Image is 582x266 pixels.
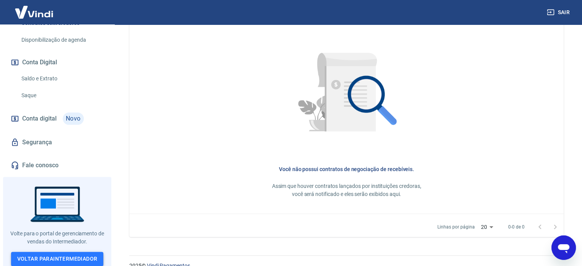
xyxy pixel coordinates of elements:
button: Conta Digital [9,54,105,71]
a: Segurança [9,134,105,151]
span: Conta digital [22,113,57,124]
h6: Você não possui contratos de negociação de recebíveis. [142,165,551,173]
img: Nenhum item encontrado [279,27,414,162]
p: 0-0 de 0 [508,224,525,230]
a: Voltar paraIntermediador [11,252,104,266]
a: Fale conosco [9,157,105,174]
span: Assim que houver contratos lançados por instituições credoras, você será notificado e eles serão ... [272,183,421,197]
a: Saldo e Extrato [18,71,105,86]
div: 20 [478,222,496,233]
a: Disponibilização de agenda [18,32,105,48]
a: Saque [18,88,105,103]
a: Conta digitalNovo [9,109,105,128]
p: Linhas por página [437,224,474,230]
iframe: Botão para abrir a janela de mensagens [551,235,576,260]
span: Novo [63,113,84,125]
img: Vindi [9,0,59,24]
button: Sair [545,5,573,20]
